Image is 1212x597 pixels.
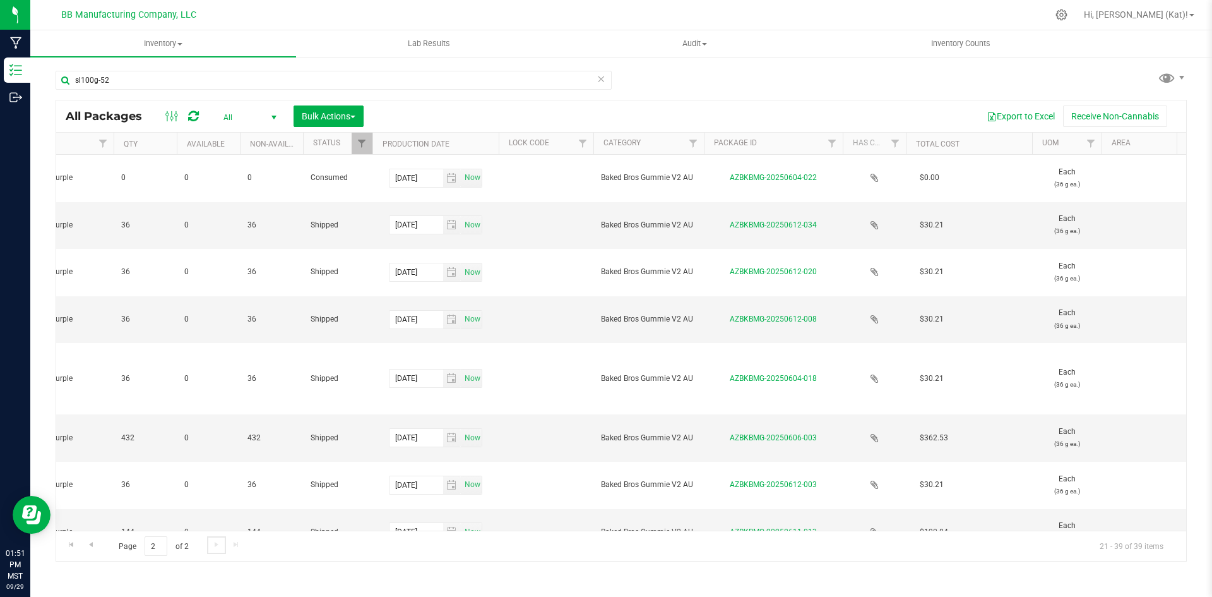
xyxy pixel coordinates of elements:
[81,536,100,553] a: Go to the previous page
[184,172,232,184] span: 0
[601,219,696,231] span: Baked Bros Gummie V2 AU
[145,536,167,556] input: 2
[461,169,482,187] span: select
[730,528,817,536] a: AZBKBMG-20250611-013
[714,138,757,147] a: Package ID
[1084,9,1188,20] span: Hi, [PERSON_NAME] (Kat)!
[311,313,365,325] span: Shipped
[461,169,483,187] span: Set Current date
[601,266,696,278] span: Baked Bros Gummie V2 AU
[1063,106,1167,127] button: Receive Non-Cannabis
[461,476,483,494] span: Set Current date
[885,133,906,154] a: Filter
[730,374,817,383] a: AZBKBMG-20250604-018
[1054,9,1069,21] div: Manage settings
[461,216,483,234] span: Set Current date
[1040,426,1094,450] span: Each
[250,140,306,148] a: Non-Available
[383,140,449,148] a: Production Date
[247,432,295,444] span: 432
[461,429,483,447] span: Set Current date
[1040,320,1094,332] p: (36 g ea.)
[443,169,461,187] span: select
[247,373,295,385] span: 36
[311,373,365,385] span: Shipped
[914,38,1007,49] span: Inventory Counts
[461,311,482,329] span: select
[247,172,295,184] span: 0
[443,429,461,447] span: select
[1040,178,1094,190] p: (36 g ea.)
[61,9,196,20] span: BB Manufacturing Company, LLC
[1040,366,1094,390] span: Each
[461,429,482,447] span: select
[509,138,549,147] a: Lock Code
[11,313,106,325] span: Grandaddy Purple
[184,219,232,231] span: 0
[247,526,295,538] span: 144
[311,479,365,491] span: Shipped
[11,266,106,278] span: Grandaddy Purple
[913,523,954,541] span: $120.84
[913,476,950,494] span: $30.21
[461,523,483,541] span: Set Current date
[1040,166,1094,190] span: Each
[730,267,817,276] a: AZBKBMG-20250612-020
[11,432,106,444] span: Grandaddy Purple
[1040,473,1094,497] span: Each
[311,432,365,444] span: Shipped
[978,106,1063,127] button: Export to Excel
[391,38,467,49] span: Lab Results
[1040,213,1094,237] span: Each
[730,433,817,442] a: AZBKBMG-20250606-003
[6,582,25,591] p: 09/29
[9,37,22,49] inline-svg: Manufacturing
[1040,225,1094,237] p: (36 g ea.)
[11,219,106,231] span: Grandaddy Purple
[601,313,696,325] span: Baked Bros Gummie V2 AU
[683,133,704,154] a: Filter
[13,496,50,534] iframe: Resource center
[62,536,80,553] a: Go to the first page
[461,370,482,387] span: select
[601,432,696,444] span: Baked Bros Gummie V2 AU
[461,263,482,281] span: select
[121,479,169,491] span: 36
[311,219,365,231] span: Shipped
[124,140,138,148] a: Qty
[730,315,817,323] a: AZBKBMG-20250612-008
[184,373,232,385] span: 0
[6,548,25,582] p: 01:51 PM MST
[66,109,155,123] span: All Packages
[184,479,232,491] span: 0
[913,169,946,187] span: $0.00
[184,526,232,538] span: 0
[121,432,169,444] span: 432
[1090,536,1173,555] span: 21 - 39 of 39 items
[913,429,954,447] span: $362.53
[1040,272,1094,284] p: (36 g ea.)
[601,172,696,184] span: Baked Bros Gummie V2 AU
[443,370,461,387] span: select
[302,111,355,121] span: Bulk Actions
[1112,138,1131,147] a: Area
[913,370,950,388] span: $30.21
[461,523,482,541] span: select
[30,38,296,49] span: Inventory
[443,311,461,329] span: select
[443,263,461,281] span: select
[121,219,169,231] span: 36
[461,216,482,234] span: select
[184,313,232,325] span: 0
[11,373,106,385] span: Grandaddy Purple
[573,133,593,154] a: Filter
[562,30,828,57] a: Audit
[121,373,169,385] span: 36
[730,173,817,182] a: AZBKBMG-20250604-022
[311,266,365,278] span: Shipped
[108,536,199,556] span: Page of 2
[443,523,461,541] span: select
[443,476,461,494] span: select
[11,172,106,184] span: Grandaddy Purple
[9,91,22,104] inline-svg: Outbound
